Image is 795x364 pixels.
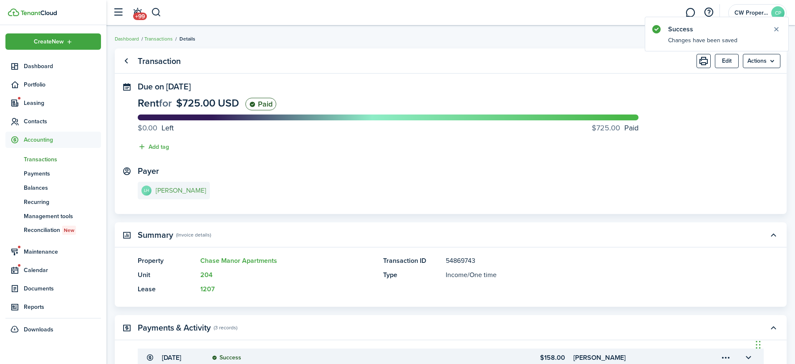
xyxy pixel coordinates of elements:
[138,270,196,280] panel-main-title: Unit
[771,6,785,20] avatar-text: CP
[770,23,782,35] button: Close notify
[383,256,442,266] panel-main-title: Transaction ID
[245,98,276,110] status: Paid
[5,299,101,315] a: Reports
[24,80,101,89] span: Portfolio
[24,284,101,293] span: Documents
[156,187,206,194] e-details-info-title: [PERSON_NAME]
[179,35,195,43] span: Details
[766,228,780,242] button: Toggle accordion
[34,39,64,45] span: Create New
[24,99,101,107] span: Leasing
[212,354,241,361] status: Success
[5,33,101,50] button: Open menu
[24,198,101,206] span: Recurring
[697,54,711,68] button: Print
[159,95,172,111] span: for
[645,36,788,51] notify-body: Changes have been saved
[129,2,145,23] a: Notifications
[24,247,101,256] span: Maintenance
[24,135,101,144] span: Accounting
[5,166,101,181] a: Payments
[138,230,173,240] panel-main-title: Summary
[702,5,716,20] button: Open resource center
[176,95,239,111] span: $725.00 USD
[176,231,211,239] panel-main-subtitle: (Invoice details)
[24,169,101,178] span: Payments
[715,54,739,68] button: Edit
[455,353,565,363] transaction-details-table-item-amount: $158.00
[5,152,101,166] a: Transactions
[138,122,157,134] progress-caption-label-value: $0.00
[383,270,442,280] panel-main-title: Type
[115,256,787,307] panel-main-body: Toggle accordion
[734,10,768,16] span: CW Properties
[133,13,147,20] span: +99
[24,226,101,235] span: Reconciliation
[138,95,159,111] span: Rent
[138,284,196,294] panel-main-title: Lease
[5,223,101,237] a: ReconciliationNew
[446,256,739,266] panel-main-description: 54869743
[743,54,780,68] button: Open menu
[138,122,174,134] progress-caption-label: Left
[766,321,780,335] button: Toggle accordion
[138,166,159,176] panel-main-title: Payer
[64,227,74,234] span: New
[200,270,212,280] a: 204
[5,58,101,74] a: Dashboard
[144,35,173,43] a: Transactions
[24,155,101,164] span: Transactions
[20,10,57,15] img: TenantCloud
[5,181,101,195] a: Balances
[200,256,277,265] a: Chase Manor Apartments
[24,183,101,192] span: Balances
[119,54,133,68] a: Go back
[141,186,151,196] avatar-text: LH
[162,353,204,363] transaction-details-table-item-date: [DATE]
[573,353,695,363] transaction-details-table-item-client: Lance Hypes
[138,323,211,333] panel-main-title: Payments & Activity
[138,56,181,66] panel-main-title: Transaction
[24,266,101,275] span: Calendar
[756,332,761,357] div: Drag
[110,5,126,20] button: Open sidebar
[24,303,101,311] span: Reports
[138,80,191,93] span: Due on [DATE]
[668,24,764,34] notify-title: Success
[24,212,101,221] span: Management tools
[5,195,101,209] a: Recurring
[446,270,467,280] span: Income
[138,142,169,152] button: Add tag
[115,35,139,43] a: Dashboard
[24,62,101,71] span: Dashboard
[8,8,19,16] img: TenantCloud
[138,256,196,266] panel-main-title: Property
[592,122,639,134] progress-caption-label: Paid
[138,182,210,199] a: LH[PERSON_NAME]
[682,2,698,23] a: Messaging
[469,270,497,280] span: One time
[5,209,101,223] a: Management tools
[214,324,237,331] panel-main-subtitle: (3 records)
[24,325,53,334] span: Downloads
[446,270,739,280] panel-main-description: /
[753,324,795,364] iframe: Chat Widget
[24,117,101,126] span: Contacts
[151,5,162,20] button: Search
[200,284,215,294] a: 1207
[743,54,780,68] menu-btn: Actions
[592,122,620,134] progress-caption-label-value: $725.00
